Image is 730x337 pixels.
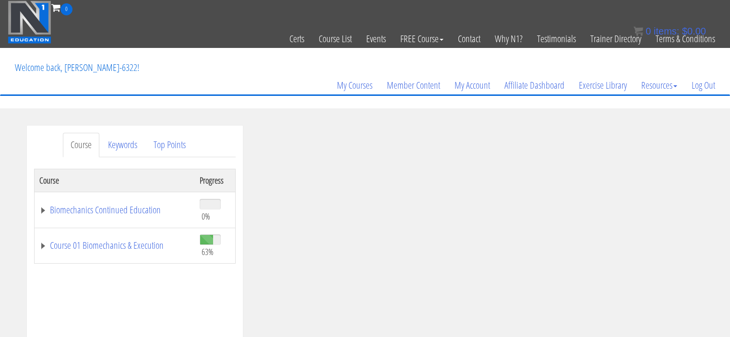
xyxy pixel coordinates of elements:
[634,62,684,108] a: Resources
[451,15,488,62] a: Contact
[447,62,497,108] a: My Account
[634,26,643,36] img: icon11.png
[359,15,393,62] a: Events
[654,26,679,36] span: items:
[682,26,687,36] span: $
[63,133,99,157] a: Course
[195,169,235,192] th: Progress
[634,26,706,36] a: 0 items: $0.00
[39,241,190,250] a: Course 01 Biomechanics & Execution
[488,15,530,62] a: Why N1?
[202,246,214,257] span: 63%
[8,0,51,44] img: n1-education
[682,26,706,36] bdi: 0.00
[282,15,311,62] a: Certs
[146,133,193,157] a: Top Points
[530,15,583,62] a: Testimonials
[646,26,651,36] span: 0
[684,62,722,108] a: Log Out
[583,15,648,62] a: Trainer Directory
[648,15,722,62] a: Terms & Conditions
[60,3,72,15] span: 0
[202,211,210,221] span: 0%
[8,48,146,87] p: Welcome back, [PERSON_NAME]-6322!
[497,62,572,108] a: Affiliate Dashboard
[100,133,145,157] a: Keywords
[51,1,72,14] a: 0
[393,15,451,62] a: FREE Course
[311,15,359,62] a: Course List
[330,62,380,108] a: My Courses
[34,169,195,192] th: Course
[572,62,634,108] a: Exercise Library
[39,205,190,215] a: Biomechanics Continued Education
[380,62,447,108] a: Member Content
